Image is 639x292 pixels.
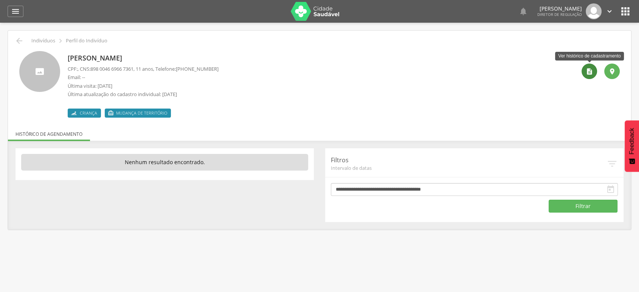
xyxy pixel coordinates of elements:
i:  [619,5,631,17]
p: Nenhum resultado encontrado. [21,154,308,171]
i:  [15,36,24,45]
i:  [608,68,616,75]
i:  [605,7,614,16]
p: [PERSON_NAME] [68,53,219,63]
span: Diretor de regulação [537,12,582,17]
i:  [56,37,65,45]
p: CPF: , CNS: , 11 anos, Telefone: [68,65,219,73]
button: Filtrar [549,200,617,213]
a:  [8,6,23,17]
a:  [519,3,528,19]
span: [PHONE_NUMBER] [176,65,219,72]
p: Email: -- [68,74,219,81]
p: [PERSON_NAME] [537,6,582,11]
span: Feedback [628,128,635,154]
p: Filtros [331,156,606,165]
a:  [605,3,614,19]
button: Feedback - Mostrar pesquisa [625,120,639,172]
span: Intervalo de datas [331,165,606,171]
i:  [586,68,593,75]
i:  [519,7,528,16]
p: Indivíduos [31,38,55,44]
i:  [11,7,20,16]
p: Última visita: [DATE] [68,82,219,90]
span: 898 0046 6966 7361 [90,65,133,72]
span: Mudança de território [116,110,167,116]
i:  [108,110,114,116]
i:  [606,158,618,169]
p: Última atualização do cadastro individual: [DATE] [68,91,219,98]
p: Perfil do Indivíduo [66,38,107,44]
div: Ver histórico de cadastramento [555,52,623,61]
span: Criança [80,110,97,116]
i:  [606,185,615,194]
